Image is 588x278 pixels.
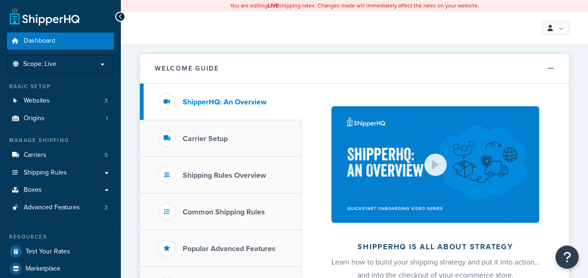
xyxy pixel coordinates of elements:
[183,245,276,253] h3: Popular Advanced Features
[7,92,114,110] a: Websites3
[23,60,56,68] span: Scope: Live
[7,181,114,199] a: Boxes
[7,260,114,277] a: Marketplace
[26,248,70,256] span: Test Your Rates
[183,171,266,180] h3: Shipping Rules Overview
[24,169,67,177] span: Shipping Rules
[24,204,80,212] span: Advanced Features
[106,115,108,123] span: 1
[7,243,114,260] a: Test Your Rates
[183,135,228,143] h3: Carrier Setup
[7,199,114,216] a: Advanced Features3
[24,115,45,123] span: Origins
[7,199,114,216] li: Advanced Features
[331,106,539,223] img: ShipperHQ is all about strategy
[183,208,265,216] h3: Common Shipping Rules
[7,147,114,164] li: Carriers
[7,110,114,127] li: Origins
[26,265,60,273] span: Marketplace
[555,246,579,269] button: Open Resource Center
[140,54,569,84] button: Welcome Guide
[326,243,544,251] h2: ShipperHQ is all about strategy
[268,1,279,10] b: LIVE
[7,32,114,50] a: Dashboard
[7,92,114,110] li: Websites
[105,151,108,159] span: 5
[155,65,219,72] h2: Welcome Guide
[105,97,108,105] span: 3
[24,97,50,105] span: Websites
[24,37,55,45] span: Dashboard
[183,98,266,106] h3: ShipperHQ: An Overview
[7,83,114,91] div: Basic Setup
[7,147,114,164] a: Carriers5
[7,110,114,127] a: Origins1
[7,164,114,181] a: Shipping Rules
[24,186,42,194] span: Boxes
[105,204,108,212] span: 3
[7,136,114,144] div: Manage Shipping
[24,151,46,159] span: Carriers
[7,233,114,241] div: Resources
